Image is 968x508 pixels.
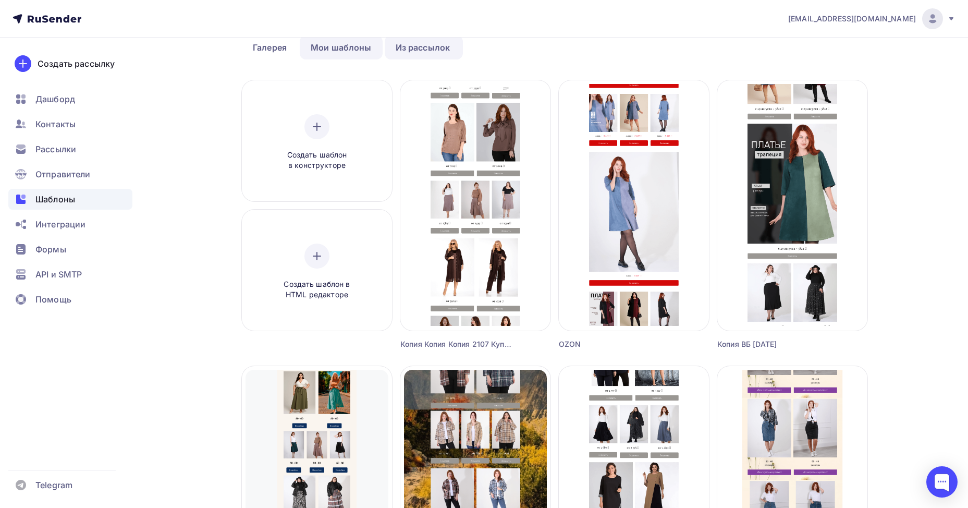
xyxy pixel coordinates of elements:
span: Telegram [35,479,72,491]
span: Интеграции [35,218,85,231]
a: Из рассылок [385,35,461,59]
span: Создать шаблон в конструкторе [267,150,366,171]
span: Контакты [35,118,76,130]
div: Копия ВБ [DATE] [717,339,830,349]
a: Мои шаблоны [300,35,383,59]
a: Отправители [8,164,132,185]
a: Дашборд [8,89,132,110]
span: Создать шаблон в HTML редакторе [267,279,366,300]
span: Формы [35,243,66,256]
a: Формы [8,239,132,260]
div: OZON [559,339,671,349]
a: [EMAIL_ADDRESS][DOMAIN_NAME] [788,8,955,29]
a: Галерея [242,35,298,59]
div: Копия Копия Копия 2107 Купальник [400,339,513,349]
span: [EMAIL_ADDRESS][DOMAIN_NAME] [788,14,916,24]
span: Помощь [35,293,71,306]
a: Контакты [8,114,132,135]
a: Шаблоны [8,189,132,210]
span: Шаблоны [35,193,75,205]
a: Рассылки [8,139,132,160]
div: Создать рассылку [38,57,115,70]
span: API и SMTP [35,268,82,281]
span: Рассылки [35,143,76,155]
span: Отправители [35,168,91,180]
span: Дашборд [35,93,75,105]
